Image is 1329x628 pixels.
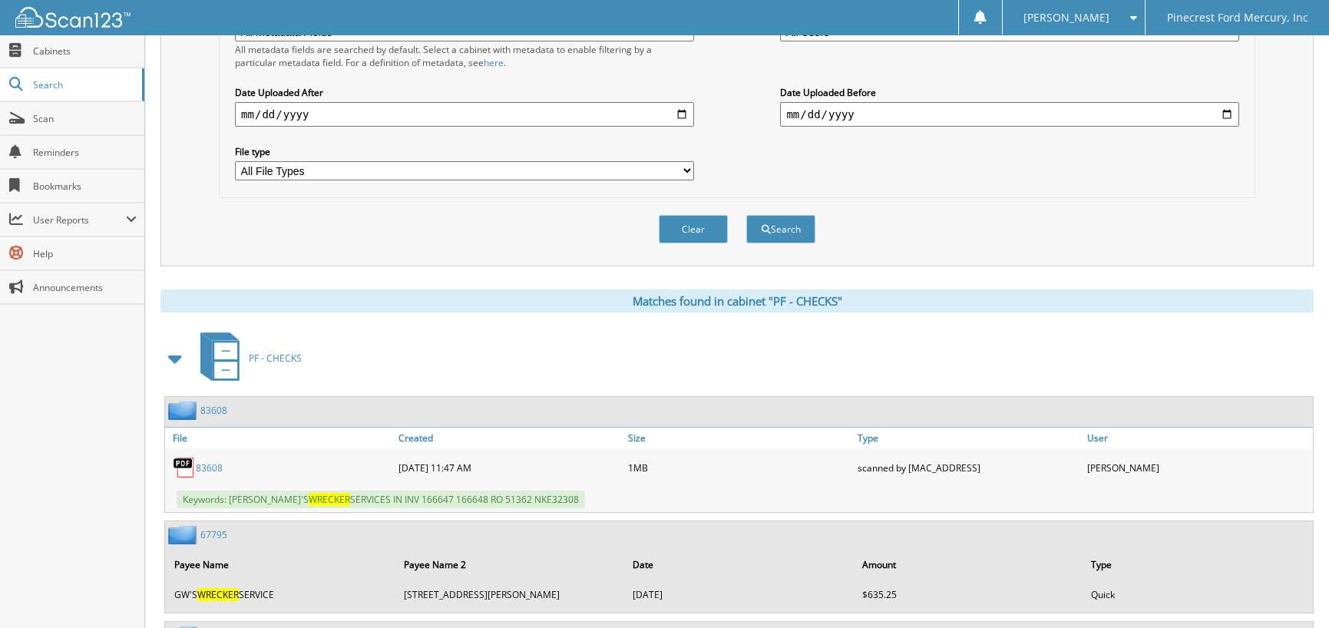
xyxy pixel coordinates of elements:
input: end [780,102,1239,127]
button: Clear [659,215,728,243]
span: Search [33,78,134,91]
td: $635.25 [855,582,1083,607]
td: [STREET_ADDRESS][PERSON_NAME] [396,582,624,607]
a: Type [854,428,1083,448]
a: User [1083,428,1313,448]
div: [DATE] 11:47 AM [395,452,624,483]
span: WRECKER [309,493,350,506]
input: start [235,102,694,127]
a: Size [624,428,854,448]
a: PF - CHECKS [191,328,302,388]
div: scanned by [MAC_ADDRESS] [854,452,1083,483]
span: Pinecrest Ford Mercury, Inc [1167,13,1308,22]
td: Quick [1083,582,1311,607]
label: Date Uploaded Before [780,86,1239,99]
label: Date Uploaded After [235,86,694,99]
th: Type [1083,549,1311,580]
img: folder2.png [168,401,200,420]
img: PDF.png [173,456,196,479]
td: GW'S SERVICE [167,582,395,607]
a: File [165,428,395,448]
a: here [484,56,504,69]
button: Search [746,215,815,243]
iframe: Chat Widget [1252,554,1329,628]
th: Amount [855,549,1083,580]
a: Created [395,428,624,448]
a: 67795 [200,528,227,541]
span: [PERSON_NAME] [1023,13,1109,22]
span: Announcements [33,281,137,294]
span: User Reports [33,213,126,226]
a: 83608 [196,461,223,474]
span: WRECKER [197,588,239,601]
a: 83608 [200,404,227,417]
th: Payee Name 2 [396,549,624,580]
div: All metadata fields are searched by default. Select a cabinet with metadata to enable filtering b... [235,43,694,69]
td: [DATE] [625,582,853,607]
div: Matches found in cabinet "PF - CHECKS" [160,289,1314,312]
span: Help [33,247,137,260]
img: scan123-logo-white.svg [15,7,131,28]
label: File type [235,145,694,158]
div: 1MB [624,452,854,483]
th: Payee Name [167,549,395,580]
span: Cabinets [33,45,137,58]
img: folder2.png [168,525,200,544]
div: [PERSON_NAME] [1083,452,1313,483]
span: Scan [33,112,137,125]
span: PF - CHECKS [249,352,302,365]
span: Bookmarks [33,180,137,193]
span: Reminders [33,146,137,159]
span: Keywords: [PERSON_NAME]'S SERVICES IN INV 166647 166648 RO 51362 NKE32308 [177,491,585,508]
th: Date [625,549,853,580]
